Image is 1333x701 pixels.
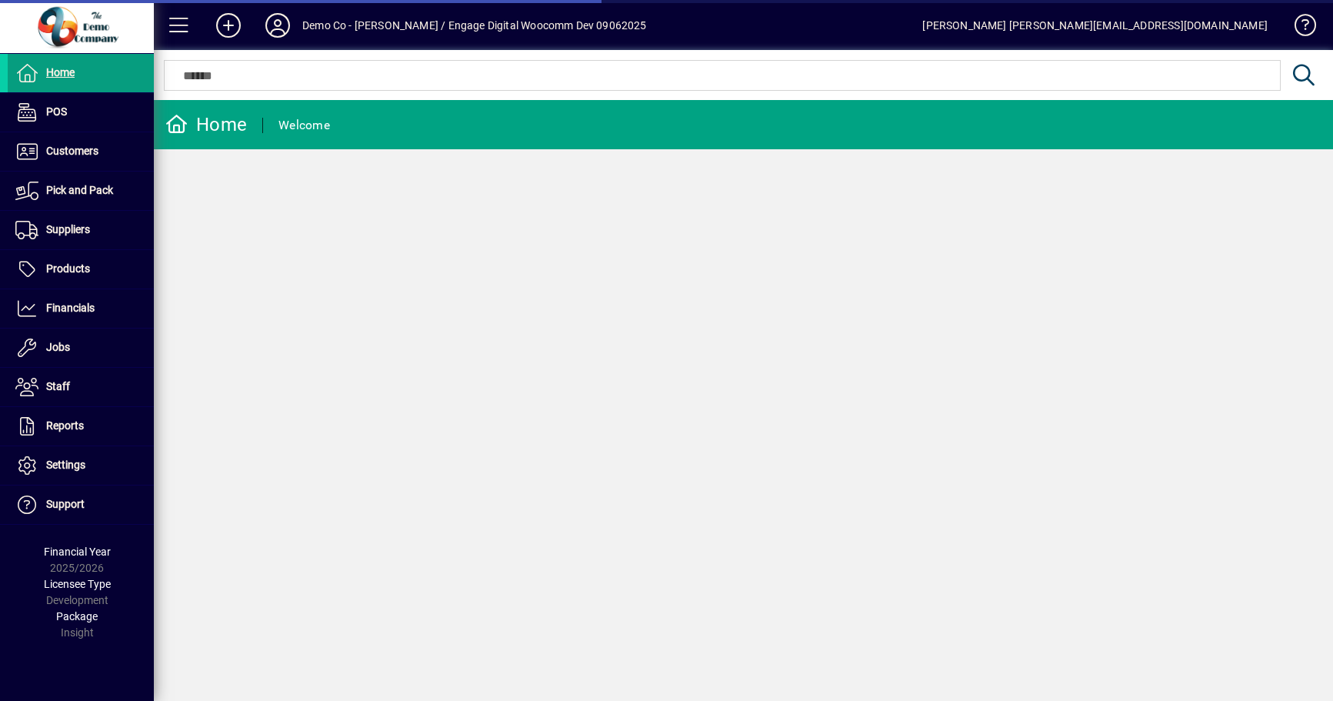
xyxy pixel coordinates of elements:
[46,341,70,353] span: Jobs
[46,184,113,196] span: Pick and Pack
[8,407,154,446] a: Reports
[8,93,154,132] a: POS
[46,419,84,432] span: Reports
[44,578,111,590] span: Licensee Type
[8,250,154,289] a: Products
[922,13,1268,38] div: [PERSON_NAME] [PERSON_NAME][EMAIL_ADDRESS][DOMAIN_NAME]
[46,145,98,157] span: Customers
[8,172,154,210] a: Pick and Pack
[46,66,75,78] span: Home
[46,380,70,392] span: Staff
[56,610,98,623] span: Package
[46,302,95,314] span: Financials
[46,498,85,510] span: Support
[165,112,247,137] div: Home
[253,12,302,39] button: Profile
[46,262,90,275] span: Products
[46,223,90,235] span: Suppliers
[8,446,154,485] a: Settings
[1283,3,1314,53] a: Knowledge Base
[46,105,67,118] span: POS
[8,486,154,524] a: Support
[8,368,154,406] a: Staff
[46,459,85,471] span: Settings
[204,12,253,39] button: Add
[302,13,647,38] div: Demo Co - [PERSON_NAME] / Engage Digital Woocomm Dev 09062025
[8,329,154,367] a: Jobs
[278,113,330,138] div: Welcome
[44,546,111,558] span: Financial Year
[8,289,154,328] a: Financials
[8,211,154,249] a: Suppliers
[8,132,154,171] a: Customers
